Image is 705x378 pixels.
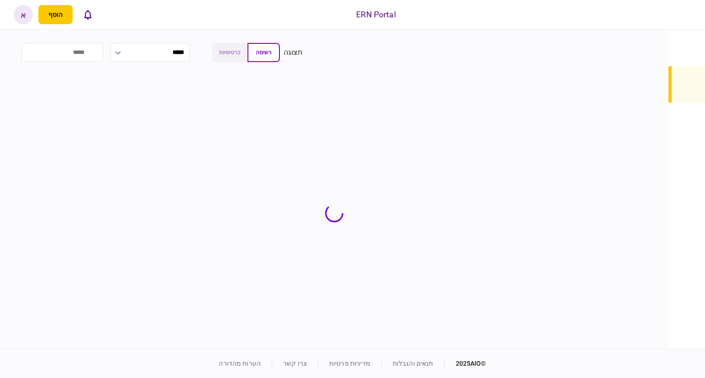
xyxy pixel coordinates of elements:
button: א [14,5,33,24]
span: רשימה [256,49,272,56]
button: רשימה [247,43,280,62]
span: כרטיסיות [219,49,240,56]
a: תנאים והגבלות [393,360,433,367]
a: מדיניות פרטיות [329,360,370,367]
a: הערות מהדורה [219,360,261,367]
div: © 2025 AIO [444,359,486,368]
a: צרו קשר [283,360,307,367]
div: ERN Portal [356,9,395,21]
button: פתח רשימת התראות [78,5,97,24]
button: פתח תפריט להוספת לקוח [38,5,73,24]
div: תצוגה [284,47,303,58]
button: כרטיסיות [212,43,247,62]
